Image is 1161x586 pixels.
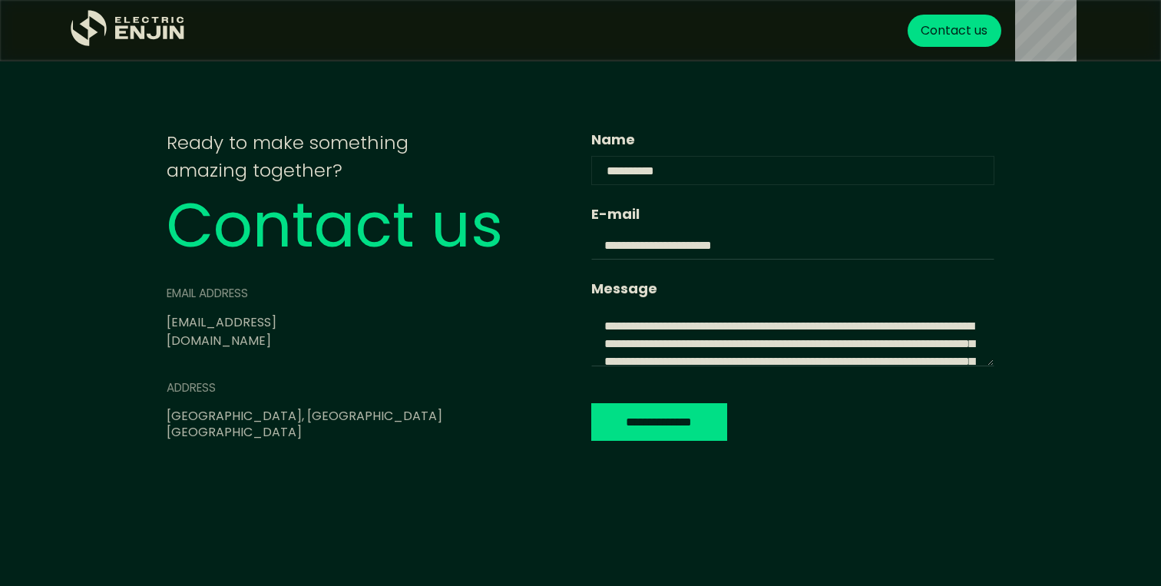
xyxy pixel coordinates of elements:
a: Contact us [908,15,1002,47]
form: Email Form [591,129,995,441]
a: [EMAIL_ADDRESS][DOMAIN_NAME] [167,313,276,349]
div: Contact us [921,22,987,40]
label: E-mail [591,204,995,224]
label: Message [591,278,995,299]
a: home [71,10,186,52]
div: [GEOGRAPHIC_DATA], [GEOGRAPHIC_DATA] [167,409,504,425]
div: Ready to make something amazing together? [167,129,504,184]
div: [GEOGRAPHIC_DATA] [167,425,504,441]
label: Name [591,129,995,150]
div: address [167,379,504,397]
div: Contact us [167,194,504,256]
div: email address [167,285,330,303]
